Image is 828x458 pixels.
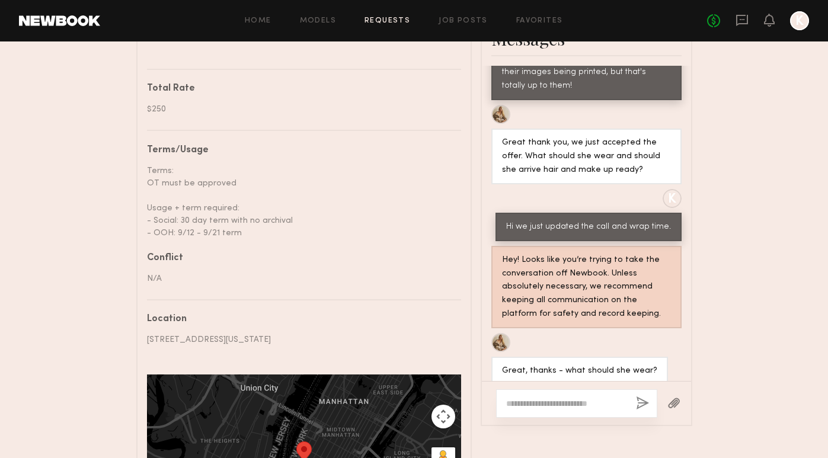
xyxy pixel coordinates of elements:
div: $250 [147,103,452,116]
div: Conflict [147,254,452,263]
button: Map camera controls [431,405,455,428]
div: Location [147,315,452,324]
div: Total Rate [147,84,452,94]
a: Job Posts [439,17,488,25]
div: Great, thanks - what should she wear? [502,364,657,378]
div: Great thank you, we just accepted the offer. What should she wear and should she arrive hair and ... [502,136,671,177]
div: Hi we just updated the call and wrap time. [506,220,671,234]
a: Requests [365,17,410,25]
a: Models [300,17,336,25]
div: Terms: OT must be approved Usage + term required: - Social: 30 day term with no archival - OOH: 9... [147,165,452,239]
div: [STREET_ADDRESS][US_STATE] [147,334,452,346]
a: Favorites [516,17,563,25]
a: K [790,11,809,30]
div: Hey! Looks like you’re trying to take the conversation off Newbook. Unless absolutely necessary, ... [502,254,671,322]
div: Terms/Usage [147,146,452,155]
a: Home [245,17,271,25]
div: N/A [147,273,452,285]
